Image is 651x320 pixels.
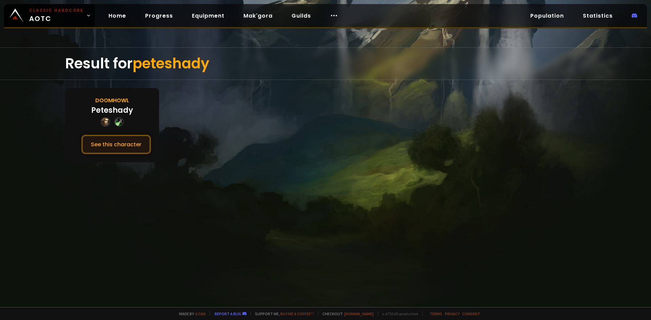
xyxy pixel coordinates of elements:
a: Consent [462,311,480,316]
a: Home [103,9,132,23]
div: Doomhowl [95,96,129,105]
a: Buy me a coffee [280,311,314,316]
a: [DOMAIN_NAME] [344,311,374,316]
small: Classic Hardcore [29,7,83,14]
a: Report a bug [215,311,241,316]
button: See this character [81,135,151,154]
span: Support me, [251,311,314,316]
a: Privacy [445,311,459,316]
a: Statistics [577,9,618,23]
a: Classic HardcoreAOTC [4,4,95,27]
a: Equipment [186,9,230,23]
a: Terms [430,311,442,316]
a: a fan [195,311,205,316]
span: peteshady [133,54,209,73]
div: Result for [65,48,586,80]
a: Guilds [286,9,316,23]
span: Made by [175,311,205,316]
span: Checkout [318,311,374,316]
div: Peteshady [91,105,133,116]
a: Population [525,9,569,23]
a: Mak'gora [238,9,278,23]
a: Progress [140,9,178,23]
span: v. d752d5 - production [378,311,418,316]
span: AOTC [29,7,83,24]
